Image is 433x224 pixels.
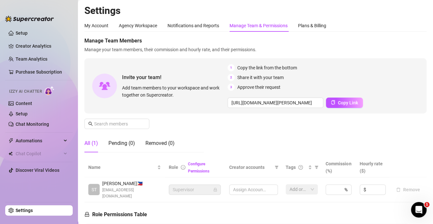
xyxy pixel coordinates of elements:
[16,148,62,159] span: Chat Copilot
[8,138,14,143] span: thunderbolt
[5,16,54,22] img: logo-BBDzfeDw.svg
[237,74,284,81] span: Share it with your team
[16,168,59,173] a: Discover Viral Videos
[122,84,225,99] span: Add team members to your workspace and work together on Supercreator.
[322,158,355,177] th: Commission (%)
[273,162,280,172] span: filter
[84,46,427,53] span: Manage your team members, their commission and hourly rate, and their permissions.
[92,186,97,193] span: ST
[84,37,427,45] span: Manage Team Members
[237,64,297,71] span: Copy the link from the bottom
[411,202,427,218] iframe: Intercom live chat
[393,186,423,194] button: Remove
[9,88,42,95] span: Izzy AI Chatter
[88,164,156,171] span: Name
[94,120,140,127] input: Search members
[16,111,28,116] a: Setup
[84,5,427,17] h2: Settings
[424,202,429,207] span: 1
[16,101,32,106] a: Content
[84,22,108,29] div: My Account
[313,162,320,172] span: filter
[16,69,62,75] a: Purchase Subscription
[181,165,185,170] span: info-circle
[119,22,157,29] div: Agency Workspace
[16,136,62,146] span: Automations
[173,185,217,195] span: Supervisor
[298,22,326,29] div: Plans & Billing
[188,162,209,173] a: Configure Permissions
[88,122,93,126] span: search
[16,41,68,51] a: Creator Analytics
[108,139,135,147] div: Pending (0)
[331,100,335,105] span: copy
[122,73,228,81] span: Invite your team!
[167,22,219,29] div: Notifications and Reports
[228,74,235,81] span: 2
[229,22,288,29] div: Manage Team & Permissions
[326,98,363,108] button: Copy Link
[298,165,303,170] span: question-circle
[84,139,98,147] div: All (1)
[102,180,161,187] span: [PERSON_NAME] 🇵🇭
[338,100,358,105] span: Copy Link
[102,187,161,199] span: [EMAIL_ADDRESS][DOMAIN_NAME]
[44,86,55,95] img: AI Chatter
[16,208,33,213] a: Settings
[16,56,47,62] a: Team Analytics
[84,212,90,217] span: lock
[16,122,49,127] a: Chat Monitoring
[8,151,13,156] img: Chat Copilot
[286,164,296,171] span: Tags
[16,30,28,36] a: Setup
[213,188,217,192] span: lock
[229,164,272,171] span: Creator accounts
[356,158,390,177] th: Hourly rate ($)
[84,158,165,177] th: Name
[275,165,278,169] span: filter
[228,64,235,71] span: 1
[84,211,147,218] h5: Role Permissions Table
[145,139,175,147] div: Removed (0)
[169,165,178,170] span: Role
[228,84,235,91] span: 3
[315,165,318,169] span: filter
[237,84,280,91] span: Approve their request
